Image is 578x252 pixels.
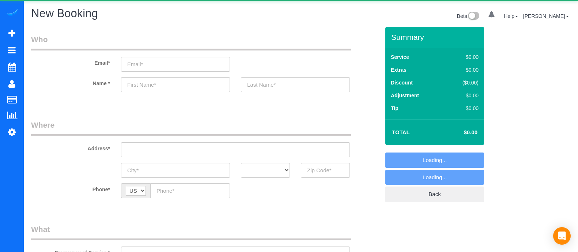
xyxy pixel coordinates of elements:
[4,7,19,18] img: Automaid Logo
[150,183,230,198] input: Phone*
[457,13,480,19] a: Beta
[523,13,569,19] a: [PERSON_NAME]
[391,79,413,86] label: Discount
[391,33,480,41] h3: Summary
[447,92,479,99] div: $0.00
[391,66,407,74] label: Extras
[447,79,479,86] div: ($0.00)
[391,105,398,112] label: Tip
[553,227,571,245] div: Open Intercom Messenger
[121,77,230,92] input: First Name*
[241,77,350,92] input: Last Name*
[447,66,479,74] div: $0.00
[391,53,409,61] label: Service
[392,129,410,135] strong: Total
[467,12,479,21] img: New interface
[121,163,230,178] input: City*
[447,53,479,61] div: $0.00
[31,34,351,50] legend: Who
[385,187,484,202] a: Back
[31,7,98,20] span: New Booking
[26,57,116,67] label: Email*
[447,105,479,112] div: $0.00
[31,120,351,136] legend: Where
[121,57,230,72] input: Email*
[442,129,477,136] h4: $0.00
[301,163,350,178] input: Zip Code*
[26,142,116,152] label: Address*
[26,77,116,87] label: Name *
[31,224,351,240] legend: What
[504,13,518,19] a: Help
[391,92,419,99] label: Adjustment
[26,183,116,193] label: Phone*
